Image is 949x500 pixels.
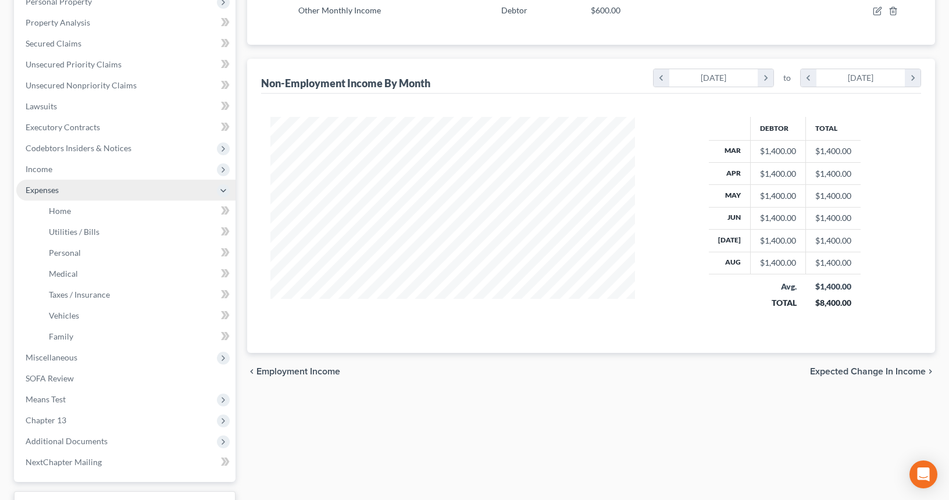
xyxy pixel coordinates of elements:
[49,206,71,216] span: Home
[669,69,758,87] div: [DATE]
[806,140,861,162] td: $1,400.00
[26,436,108,446] span: Additional Documents
[926,367,935,376] i: chevron_right
[49,290,110,299] span: Taxes / Insurance
[247,367,256,376] i: chevron_left
[806,230,861,252] td: $1,400.00
[760,145,796,157] div: $1,400.00
[806,207,861,229] td: $1,400.00
[806,162,861,184] td: $1,400.00
[815,281,852,292] div: $1,400.00
[40,201,236,222] a: Home
[26,415,66,425] span: Chapter 13
[810,367,935,376] button: Expected Change in Income chevron_right
[49,331,73,341] span: Family
[16,117,236,138] a: Executory Contracts
[501,5,527,15] span: Debtor
[16,33,236,54] a: Secured Claims
[806,252,861,274] td: $1,400.00
[709,185,751,207] th: May
[26,122,100,132] span: Executory Contracts
[256,367,340,376] span: Employment Income
[26,394,66,404] span: Means Test
[40,326,236,347] a: Family
[26,352,77,362] span: Miscellaneous
[247,367,340,376] button: chevron_left Employment Income
[591,5,620,15] span: $600.00
[298,5,381,15] span: Other Monthly Income
[40,263,236,284] a: Medical
[758,69,773,87] i: chevron_right
[16,12,236,33] a: Property Analysis
[810,367,926,376] span: Expected Change in Income
[760,297,797,309] div: TOTAL
[815,297,852,309] div: $8,400.00
[709,252,751,274] th: Aug
[806,185,861,207] td: $1,400.00
[26,185,59,195] span: Expenses
[49,227,99,237] span: Utilities / Bills
[40,242,236,263] a: Personal
[16,452,236,473] a: NextChapter Mailing
[709,140,751,162] th: Mar
[16,368,236,389] a: SOFA Review
[654,69,669,87] i: chevron_left
[40,284,236,305] a: Taxes / Insurance
[26,373,74,383] span: SOFA Review
[26,164,52,174] span: Income
[16,75,236,96] a: Unsecured Nonpriority Claims
[26,38,81,48] span: Secured Claims
[783,72,791,84] span: to
[760,168,796,180] div: $1,400.00
[760,235,796,247] div: $1,400.00
[40,222,236,242] a: Utilities / Bills
[806,117,861,140] th: Total
[26,143,131,153] span: Codebtors Insiders & Notices
[709,162,751,184] th: Apr
[905,69,921,87] i: chevron_right
[49,269,78,278] span: Medical
[709,230,751,252] th: [DATE]
[760,190,796,202] div: $1,400.00
[16,96,236,117] a: Lawsuits
[49,310,79,320] span: Vehicles
[816,69,905,87] div: [DATE]
[26,457,102,467] span: NextChapter Mailing
[26,101,57,111] span: Lawsuits
[760,257,796,269] div: $1,400.00
[760,281,797,292] div: Avg.
[40,305,236,326] a: Vehicles
[909,460,937,488] div: Open Intercom Messenger
[709,207,751,229] th: Jun
[26,59,122,69] span: Unsecured Priority Claims
[261,76,430,90] div: Non-Employment Income By Month
[801,69,816,87] i: chevron_left
[751,117,806,140] th: Debtor
[16,54,236,75] a: Unsecured Priority Claims
[26,17,90,27] span: Property Analysis
[760,212,796,224] div: $1,400.00
[49,248,81,258] span: Personal
[26,80,137,90] span: Unsecured Nonpriority Claims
